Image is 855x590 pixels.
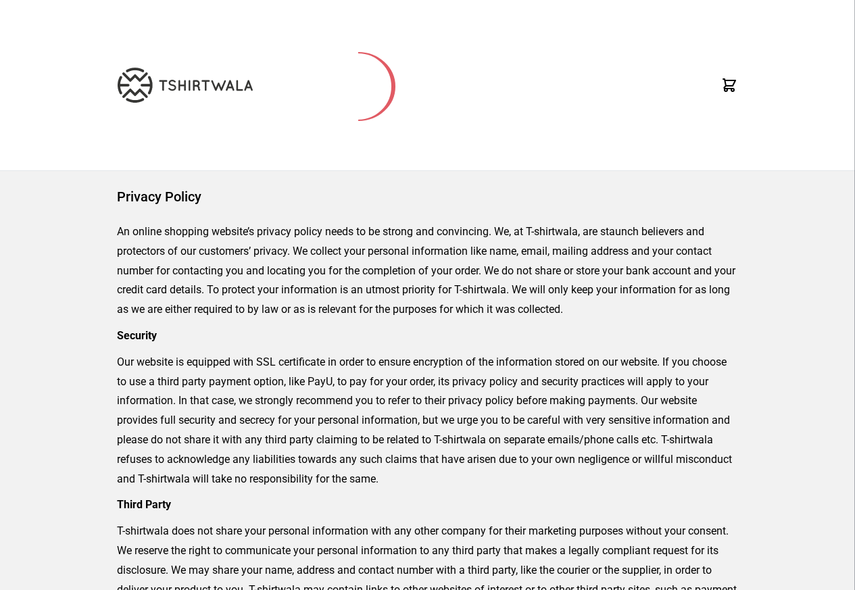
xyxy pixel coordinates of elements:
[117,498,171,511] strong: Third Party
[118,68,253,103] img: TW-LOGO-400-104.png
[117,187,738,206] h1: Privacy Policy
[117,353,738,489] p: Our website is equipped with SSL certificate in order to ensure encryption of the information sto...
[117,329,157,342] strong: Security
[117,222,738,320] p: An online shopping website’s privacy policy needs to be strong and convincing. We, at T-shirtwala...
